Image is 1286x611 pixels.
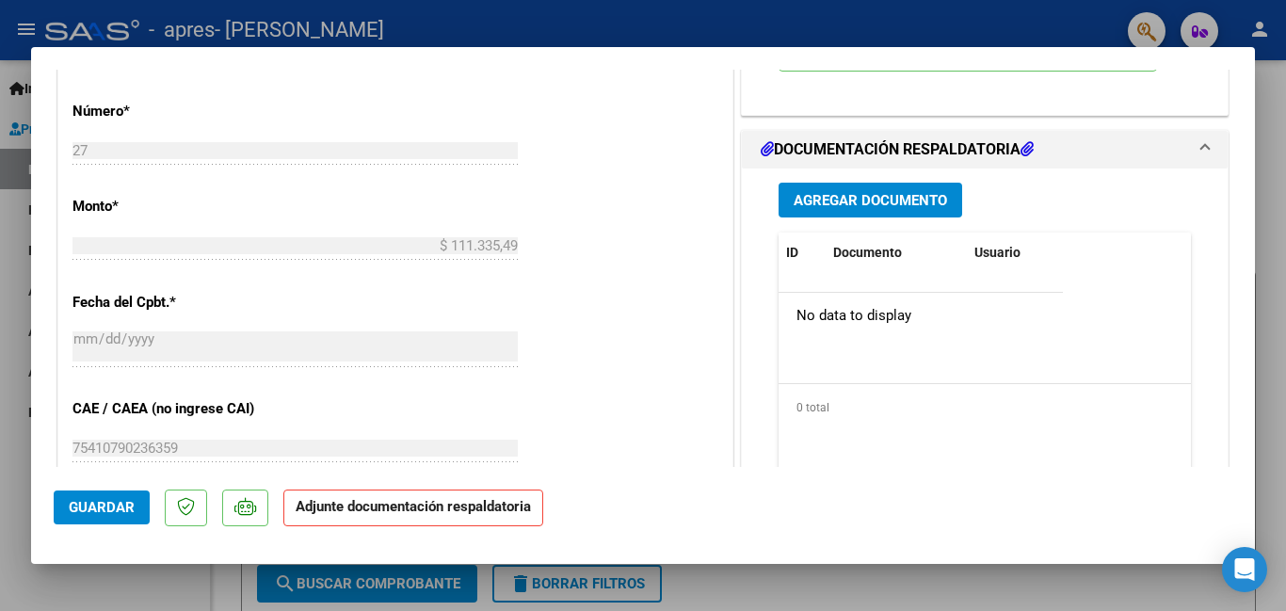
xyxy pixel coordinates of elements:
datatable-header-cell: Usuario [967,233,1089,273]
datatable-header-cell: Documento [826,233,967,273]
h1: DOCUMENTACIÓN RESPALDATORIA [761,138,1034,161]
datatable-header-cell: ID [779,233,826,273]
div: No data to display [779,293,1063,340]
div: 0 total [779,384,1191,431]
span: Documento [833,245,902,260]
mat-expansion-panel-header: DOCUMENTACIÓN RESPALDATORIA [742,131,1228,169]
div: Open Intercom Messenger [1222,547,1267,592]
span: Agregar Documento [794,192,947,209]
span: ID [786,245,798,260]
p: Monto [72,196,266,217]
strong: Adjunte documentación respaldatoria [296,498,531,515]
p: CAE / CAEA (no ingrese CAI) [72,398,266,420]
p: Número [72,101,266,122]
span: Guardar [69,499,135,516]
div: DOCUMENTACIÓN RESPALDATORIA [742,169,1228,559]
p: Fecha del Cpbt. [72,292,266,314]
span: Usuario [974,245,1021,260]
button: Guardar [54,490,150,524]
button: Agregar Documento [779,183,962,217]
